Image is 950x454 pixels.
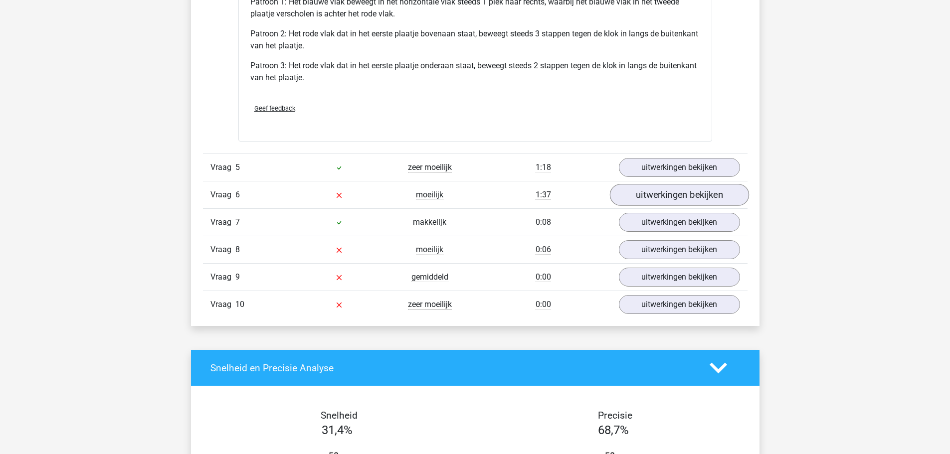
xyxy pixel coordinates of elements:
span: 6 [235,190,240,199]
span: 10 [235,300,244,309]
span: 0:00 [536,272,551,282]
span: 1:37 [536,190,551,200]
span: 68,7% [598,423,629,437]
span: Vraag [210,216,235,228]
span: gemiddeld [411,272,448,282]
span: 0:06 [536,245,551,255]
span: 8 [235,245,240,254]
span: Vraag [210,244,235,256]
h4: Snelheid [210,410,468,421]
span: makkelijk [413,217,446,227]
span: Vraag [210,161,235,173]
span: Geef feedback [254,105,295,112]
span: moeilijk [416,190,443,200]
span: 31,4% [322,423,353,437]
span: Vraag [210,271,235,283]
span: Vraag [210,189,235,201]
a: uitwerkingen bekijken [619,158,740,177]
p: Patroon 3: Het rode vlak dat in het eerste plaatje onderaan staat, beweegt steeds 2 stappen tegen... [250,60,700,84]
h4: Precisie [487,410,744,421]
span: 7 [235,217,240,227]
p: Patroon 2: Het rode vlak dat in het eerste plaatje bovenaan staat, beweegt steeds 3 stappen tegen... [250,28,700,52]
span: 5 [235,162,240,172]
span: 1:18 [536,162,551,172]
span: zeer moeilijk [408,162,452,172]
a: uitwerkingen bekijken [619,240,740,259]
span: 0:00 [536,300,551,309]
span: 0:08 [536,217,551,227]
span: Vraag [210,299,235,310]
a: uitwerkingen bekijken [619,213,740,232]
a: uitwerkingen bekijken [609,184,749,206]
h4: Snelheid en Precisie Analyse [210,362,695,374]
span: 9 [235,272,240,282]
span: zeer moeilijk [408,300,452,309]
span: moeilijk [416,245,443,255]
a: uitwerkingen bekijken [619,295,740,314]
a: uitwerkingen bekijken [619,268,740,287]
